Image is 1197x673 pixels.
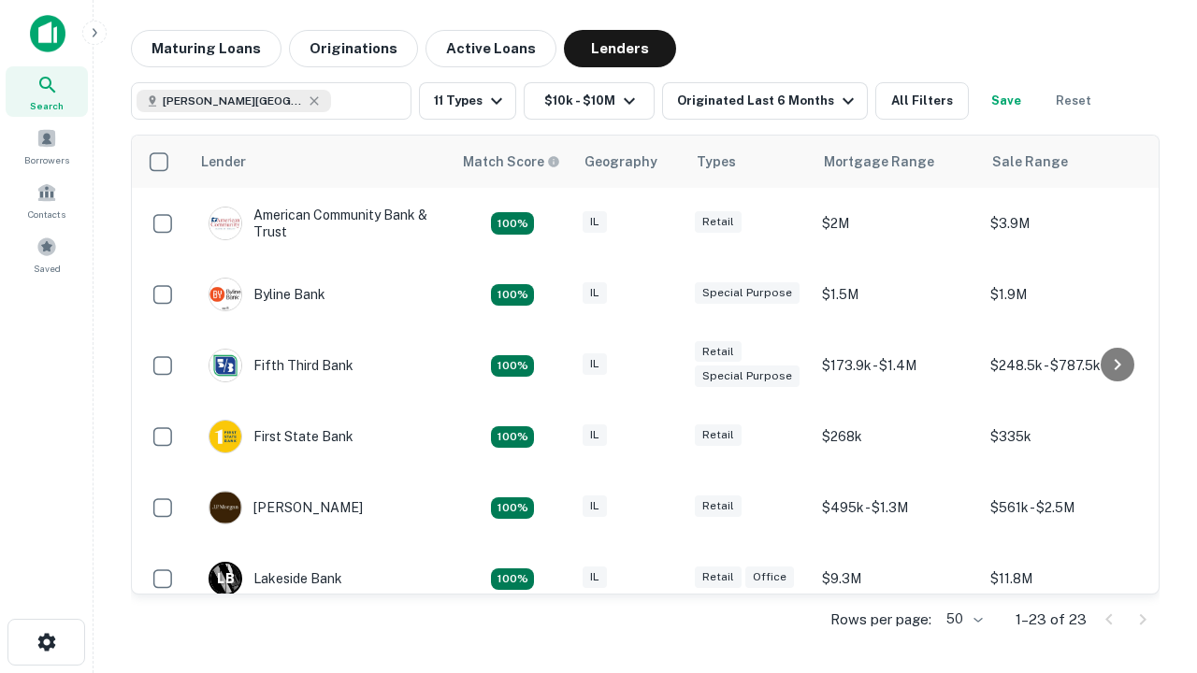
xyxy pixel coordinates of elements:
td: $1.5M [813,259,981,330]
img: picture [209,492,241,523]
div: IL [583,282,607,304]
div: Matching Properties: 3, hasApolloMatch: undefined [491,568,534,591]
div: Matching Properties: 2, hasApolloMatch: undefined [491,284,534,307]
div: Special Purpose [695,282,800,304]
iframe: Chat Widget [1103,523,1197,613]
button: Maturing Loans [131,30,281,67]
button: All Filters [875,82,969,120]
button: Active Loans [425,30,556,67]
td: $2M [813,188,981,259]
div: IL [583,211,607,233]
button: Originated Last 6 Months [662,82,868,120]
div: Originated Last 6 Months [677,90,859,112]
div: Mortgage Range [824,150,934,173]
td: $561k - $2.5M [981,472,1149,543]
td: $248.5k - $787.5k [981,330,1149,401]
img: picture [209,421,241,452]
img: picture [209,208,241,239]
th: Mortgage Range [813,136,981,188]
a: Borrowers [6,121,88,171]
img: picture [209,350,241,381]
span: Search [30,98,64,113]
span: Contacts [28,207,65,222]
a: Search [6,66,88,117]
button: Lenders [564,30,676,67]
div: [PERSON_NAME] [209,491,363,524]
button: Originations [289,30,418,67]
th: Geography [573,136,685,188]
span: Saved [34,261,61,276]
div: Capitalize uses an advanced AI algorithm to match your search with the best lender. The match sco... [463,151,560,172]
p: Rows per page: [830,609,931,631]
div: Matching Properties: 3, hasApolloMatch: undefined [491,497,534,520]
a: Contacts [6,175,88,225]
div: Special Purpose [695,365,800,387]
p: 1–23 of 23 [1016,609,1087,631]
div: IL [583,495,607,517]
th: Types [685,136,813,188]
td: $9.3M [813,543,981,614]
div: Sale Range [992,150,1068,173]
h6: Match Score [463,151,556,172]
button: $10k - $10M [524,82,655,120]
div: First State Bank [209,420,353,453]
div: Retail [695,424,742,446]
div: IL [583,353,607,375]
td: $3.9M [981,188,1149,259]
td: $173.9k - $1.4M [813,330,981,401]
td: $335k [981,401,1149,472]
div: IL [583,424,607,446]
th: Lender [190,136,452,188]
div: Fifth Third Bank [209,349,353,382]
button: Reset [1044,82,1103,120]
div: Lender [201,150,246,173]
button: Save your search to get updates of matches that match your search criteria. [976,82,1036,120]
div: American Community Bank & Trust [209,207,433,240]
div: Matching Properties: 2, hasApolloMatch: undefined [491,212,534,235]
div: Geography [584,150,657,173]
img: picture [209,279,241,310]
p: L B [217,569,234,589]
span: [PERSON_NAME][GEOGRAPHIC_DATA], [GEOGRAPHIC_DATA] [163,93,303,109]
td: $495k - $1.3M [813,472,981,543]
div: 50 [939,606,986,633]
div: IL [583,566,607,588]
div: Office [745,566,794,588]
td: $1.9M [981,259,1149,330]
td: $268k [813,401,981,472]
span: Borrowers [24,152,69,167]
div: Retail [695,211,742,233]
th: Capitalize uses an advanced AI algorithm to match your search with the best lender. The match sco... [452,136,573,188]
div: Matching Properties: 2, hasApolloMatch: undefined [491,426,534,449]
th: Sale Range [981,136,1149,188]
div: Retail [695,495,742,517]
img: capitalize-icon.png [30,15,65,52]
div: Byline Bank [209,278,325,311]
div: Types [697,150,736,173]
div: Matching Properties: 2, hasApolloMatch: undefined [491,355,534,378]
a: Saved [6,229,88,279]
button: 11 Types [419,82,516,120]
div: Retail [695,566,742,588]
td: $11.8M [981,543,1149,614]
div: Retail [695,341,742,363]
div: Lakeside Bank [209,562,342,595]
